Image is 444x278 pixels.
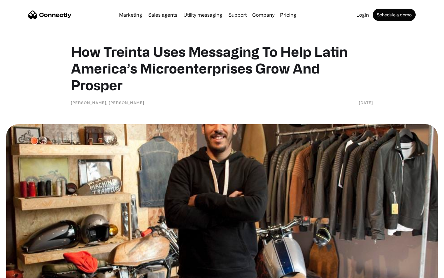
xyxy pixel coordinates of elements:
a: Login [354,12,372,17]
aside: Language selected: English [6,267,37,276]
ul: Language list [12,267,37,276]
a: Marketing [117,12,145,17]
div: [PERSON_NAME], [PERSON_NAME] [71,99,144,106]
div: [DATE] [359,99,373,106]
div: Company [252,11,274,19]
a: Sales agents [146,12,180,17]
a: Utility messaging [181,12,225,17]
a: Schedule a demo [373,9,416,21]
a: Pricing [277,12,299,17]
h1: How Treinta Uses Messaging To Help Latin America’s Microenterprises Grow And Prosper [71,43,373,93]
a: Support [226,12,249,17]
